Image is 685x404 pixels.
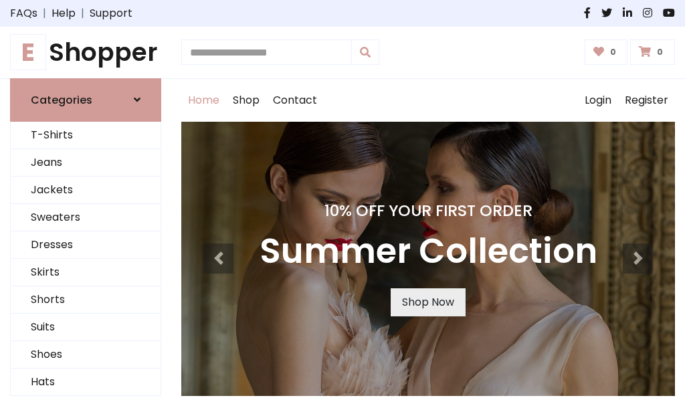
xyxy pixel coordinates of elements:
[260,231,597,272] h3: Summer Collection
[52,5,76,21] a: Help
[11,231,161,259] a: Dresses
[76,5,90,21] span: |
[607,46,619,58] span: 0
[618,79,675,122] a: Register
[10,37,161,68] a: EShopper
[90,5,132,21] a: Support
[11,369,161,396] a: Hats
[654,46,666,58] span: 0
[10,5,37,21] a: FAQs
[391,288,466,316] a: Shop Now
[585,39,628,65] a: 0
[260,201,597,220] h4: 10% Off Your First Order
[226,79,266,122] a: Shop
[10,34,46,70] span: E
[181,79,226,122] a: Home
[10,78,161,122] a: Categories
[31,94,92,106] h6: Categories
[578,79,618,122] a: Login
[11,341,161,369] a: Shoes
[11,177,161,204] a: Jackets
[11,204,161,231] a: Sweaters
[11,122,161,149] a: T-Shirts
[11,259,161,286] a: Skirts
[266,79,324,122] a: Contact
[11,149,161,177] a: Jeans
[11,314,161,341] a: Suits
[37,5,52,21] span: |
[11,286,161,314] a: Shorts
[630,39,675,65] a: 0
[10,37,161,68] h1: Shopper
